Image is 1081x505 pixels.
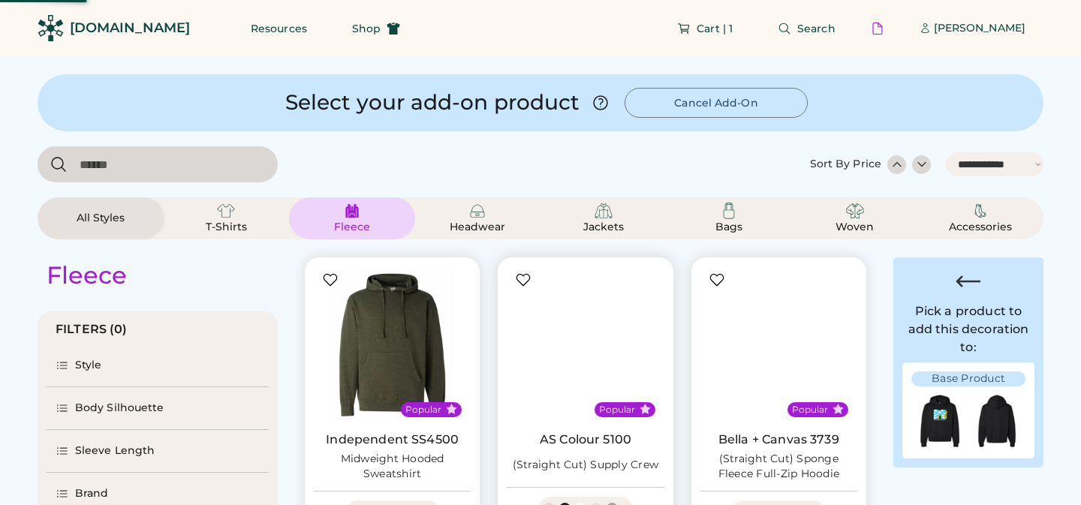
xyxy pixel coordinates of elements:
div: Pick a product to add this decoration to: [902,302,1034,356]
div: Base Product [911,371,1025,386]
div: Midweight Hooded Sweatshirt [314,452,471,482]
button: Popular Style [446,404,457,415]
div: FILTERS (0) [56,320,128,338]
button: Search [760,14,854,44]
img: Independent Trading Co. SS4500 Midweight Hooded Sweatshirt [314,266,471,423]
button: Popular Style [640,404,651,415]
img: Accessories Icon [971,202,989,220]
div: (Straight Cut) Supply Crew [513,458,659,473]
div: Fleece [47,260,127,290]
div: Popular [405,404,441,416]
a: Independent SS4500 [326,432,459,447]
a: Bella + Canvas 3739 [718,432,839,447]
div: Select your add-on product [285,89,580,116]
div: Sort By Price [810,157,881,172]
button: Popular Style [833,404,844,415]
button: Cancel Add-On [625,88,808,118]
div: T-Shirts [192,220,260,235]
div: All Styles [67,211,134,226]
img: Jackets Icon [595,202,613,220]
div: (Straight Cut) Sponge Fleece Full-Zip Hoodie [700,452,857,482]
img: Main Image Back Design [968,392,1025,449]
div: Bags [695,220,763,235]
div: Jackets [570,220,637,235]
div: Style [75,358,102,373]
img: Fleece Icon [343,202,361,220]
button: Cart | 1 [659,14,751,44]
button: Shop [334,14,418,44]
img: BELLA + CANVAS 3739 (Straight Cut) Sponge Fleece Full-Zip Hoodie [700,266,857,423]
img: Main Image Front Design [911,392,968,449]
div: Fleece [318,220,386,235]
div: Brand [75,486,109,501]
span: Search [797,23,836,34]
div: [DOMAIN_NAME] [70,19,190,38]
div: Accessories [947,220,1014,235]
div: Popular [599,404,635,416]
button: Resources [233,14,325,44]
div: Woven [821,220,889,235]
div: [PERSON_NAME] [934,21,1025,36]
div: Popular [792,404,828,416]
span: Shop [352,23,381,34]
img: Woven Icon [846,202,864,220]
img: Bags Icon [720,202,738,220]
div: Sleeve Length [75,443,155,458]
span: Cart | 1 [697,23,733,34]
div: Headwear [444,220,511,235]
img: Rendered Logo - Screens [38,15,64,41]
img: Headwear Icon [468,202,486,220]
img: T-Shirts Icon [217,202,235,220]
a: AS Colour 5100 [540,432,631,447]
div: Body Silhouette [75,401,164,416]
img: AS Colour 5100 (Straight Cut) Supply Crew [507,266,664,423]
